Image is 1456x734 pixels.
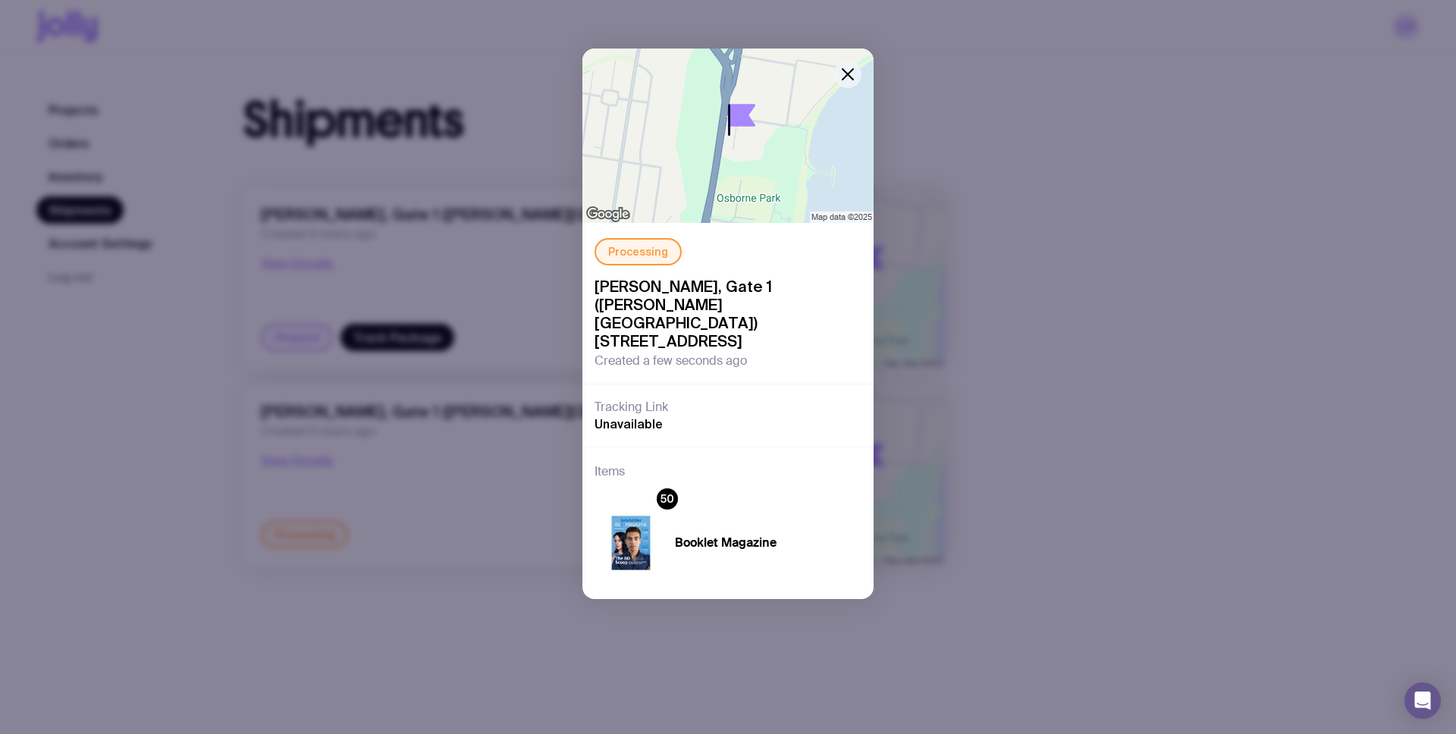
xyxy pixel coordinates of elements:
[595,353,747,369] span: Created a few seconds ago
[595,278,861,350] span: [PERSON_NAME], Gate 1 ([PERSON_NAME][GEOGRAPHIC_DATA]) [STREET_ADDRESS]
[675,535,777,550] h4: Booklet Magazine
[582,49,874,223] img: staticmap
[595,400,668,415] h3: Tracking Link
[595,238,682,265] div: Processing
[595,463,625,481] h3: Items
[595,416,663,431] span: Unavailable
[657,488,678,510] div: 50
[1404,682,1441,719] div: Open Intercom Messenger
